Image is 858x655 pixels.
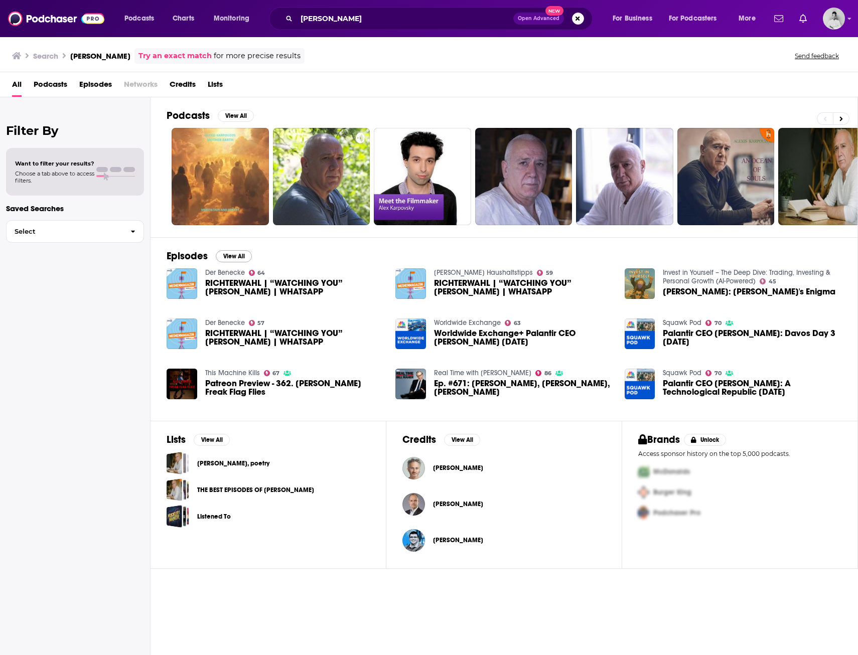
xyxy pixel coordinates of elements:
a: Alex Karp: Palantir's Enigma [663,287,835,296]
span: 70 [714,371,722,376]
a: RICHTERWAHL | “WATCHING YOU” ALEX KARP | WHATSAPP [167,318,197,349]
h2: Lists [167,433,186,446]
span: Ep. #671: [PERSON_NAME], [PERSON_NAME], [PERSON_NAME] [434,379,613,396]
a: Alex Karp: Palantir's Enigma [625,268,655,299]
a: Invest in Yourself – The Deep Dive: Trading, Investing & Personal Growth (AI-Powered) [663,268,830,285]
span: Patreon Preview - 362. [PERSON_NAME] Freak Flag Flies [205,379,384,396]
img: Second Pro Logo [634,482,653,503]
button: Alexander KarpAlexander Karp [402,488,606,520]
span: 59 [546,271,553,275]
h2: Filter By [6,123,144,138]
img: Patreon Preview - 362. Alex Karp’s Freak Flag Flies [167,369,197,399]
span: Lists [208,76,223,97]
a: Credits [170,76,196,97]
a: 86 [535,370,551,376]
a: Episodes [79,76,112,97]
a: Patreon Preview - 362. Alex Karp’s Freak Flag Flies [205,379,384,396]
button: open menu [606,11,665,27]
span: Podchaser Pro [653,509,700,517]
span: [PERSON_NAME]: [PERSON_NAME]'s Enigma [663,287,835,296]
button: View All [218,110,254,122]
a: Try an exact match [138,50,212,62]
span: Podcasts [124,12,154,26]
p: Access sponsor history on the top 5,000 podcasts. [638,450,841,457]
span: Charts [173,12,194,26]
h2: Episodes [167,250,208,262]
span: for more precise results [214,50,301,62]
a: 67 [264,370,280,376]
a: 70 [705,370,722,376]
span: For Business [613,12,652,26]
a: RICHTERWAHL | “WATCHING YOU” ALEX KARP | WHATSAPP [434,279,613,296]
a: 64 [249,270,265,276]
a: Palantir CEO Alex Karp: A Technological Republic 2/18/25 [663,379,841,396]
span: [PERSON_NAME] [433,464,483,472]
span: For Podcasters [669,12,717,26]
a: 45 [760,278,776,284]
span: Logged in as onsibande [823,8,845,30]
a: Podcasts [34,76,67,97]
span: Networks [124,76,158,97]
a: alexis karpouzos, poetry [167,452,189,474]
span: RICHTERWAHL | “WATCHING YOU” [PERSON_NAME] | WHATSAPP [205,279,384,296]
button: open menu [207,11,262,27]
a: Marias Haushaltstipps [434,268,533,277]
img: RICHTERWAHL | “WATCHING YOU” ALEX KARP | WHATSAPP [167,268,197,299]
span: Worldwide Exchange+ Palantir CEO [PERSON_NAME] [DATE] [434,329,613,346]
a: [PERSON_NAME], poetry [197,458,269,469]
a: Worldwide Exchange+ Palantir CEO Alex Karp 9/12/24 [434,329,613,346]
span: 57 [257,321,264,325]
span: 63 [514,321,521,325]
button: Open AdvancedNew [513,13,564,25]
img: Alexander Karp [402,493,425,516]
a: 63 [505,320,521,326]
button: Alex KarpAlex Karp [402,452,606,484]
span: Select [7,228,122,235]
span: [PERSON_NAME] [433,500,483,508]
a: Squawk Pod [663,318,701,327]
a: CreditsView All [402,433,480,446]
img: First Pro Logo [634,461,653,482]
img: Worldwide Exchange+ Palantir CEO Alex Karp 9/12/24 [395,318,426,349]
input: Search podcasts, credits, & more... [297,11,513,27]
button: Select [6,220,144,243]
span: RICHTERWAHL | “WATCHING YOU” [PERSON_NAME] | WHATSAPP [434,279,613,296]
span: [PERSON_NAME] [433,536,483,544]
a: Alex Karp [433,464,483,472]
a: 59 [537,270,553,276]
a: PodcastsView All [167,109,254,122]
span: McDonalds [653,467,690,476]
h3: [PERSON_NAME] [70,51,130,61]
span: Burger King [653,488,691,497]
img: Third Pro Logo [634,503,653,523]
a: 57 [249,320,265,326]
a: Real Time with Bill Maher [434,369,531,377]
a: 70 [705,320,722,326]
span: Palantir CEO [PERSON_NAME]: Davos Day 3 [DATE] [663,329,841,346]
button: open menu [117,11,167,27]
img: RICHTERWAHL | “WATCHING YOU” ALEX KARP | WHATSAPP [395,268,426,299]
img: Podchaser - Follow, Share and Rate Podcasts [8,9,104,28]
a: Ep. #671: Al Franken, Alex Karp, Kristen Soltis Anderson [434,379,613,396]
span: RICHTERWAHL | “WATCHING YOU” [PERSON_NAME] | WHATSAPP [205,329,384,346]
img: Ep. #671: Al Franken, Alex Karp, Kristen Soltis Anderson [395,369,426,399]
a: This Machine Kills [205,369,260,377]
a: Der Benecke [205,318,245,327]
button: View All [216,250,252,262]
img: Palantir CEO Alex Karp: A Technological Republic 2/18/25 [625,369,655,399]
button: Alex KarpAlex Karp [402,524,606,556]
img: Alex Karp [402,457,425,479]
a: Listened To [167,505,189,528]
span: All [12,76,22,97]
img: Palantir CEO Alex Karp: Davos Day 3 5/25/22 [625,318,655,349]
